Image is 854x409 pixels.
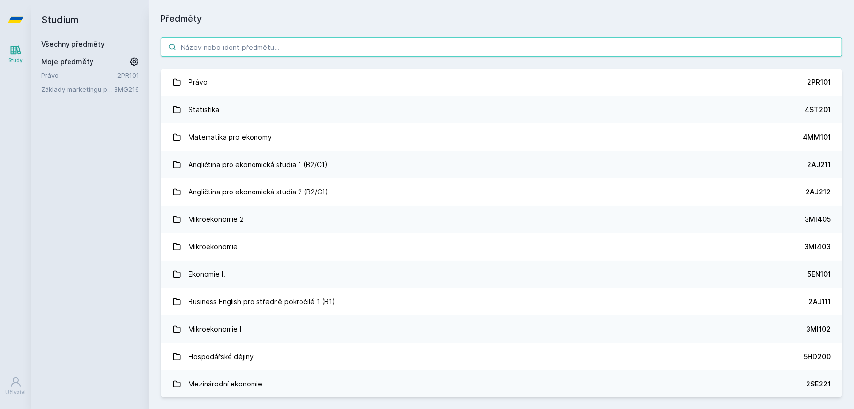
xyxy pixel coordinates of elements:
span: Moje předměty [41,57,93,67]
a: Statistika 4ST201 [161,96,842,123]
a: Právo 2PR101 [161,69,842,96]
div: 2SE221 [806,379,831,389]
a: Základy marketingu pro informatiky a statistiky [41,84,114,94]
div: Study [9,57,23,64]
div: Mikroekonomie 2 [189,210,244,229]
div: 2AJ211 [807,160,831,169]
div: Ekonomie I. [189,265,226,284]
a: Ekonomie I. 5EN101 [161,261,842,288]
a: 2PR101 [117,72,139,79]
div: 2AJ212 [806,187,831,197]
a: Matematika pro ekonomy 4MM101 [161,123,842,151]
div: 3MI405 [805,215,831,224]
a: Mikroekonomie I 3MI102 [161,315,842,343]
div: Business English pro středně pokročilé 1 (B1) [189,292,336,312]
div: Matematika pro ekonomy [189,127,272,147]
div: Uživatel [5,389,26,396]
div: 2PR101 [807,77,831,87]
a: Angličtina pro ekonomická studia 2 (B2/C1) 2AJ212 [161,178,842,206]
div: Mikroekonomie [189,237,238,257]
a: Angličtina pro ekonomická studia 1 (B2/C1) 2AJ211 [161,151,842,178]
a: Business English pro středně pokročilé 1 (B1) 2AJ111 [161,288,842,315]
a: 3MG216 [114,85,139,93]
div: Angličtina pro ekonomická studia 1 (B2/C1) [189,155,328,174]
div: 4MM101 [803,132,831,142]
input: Název nebo ident předmětu… [161,37,842,57]
div: 4ST201 [805,105,831,115]
div: 5HD200 [804,352,831,361]
div: 2AJ111 [808,297,831,307]
a: Mikroekonomie 2 3MI405 [161,206,842,233]
div: 5EN101 [808,269,831,279]
div: Mikroekonomie I [189,319,242,339]
div: Právo [189,72,208,92]
div: 3MI403 [804,242,831,252]
div: Statistika [189,100,220,120]
a: Všechny předměty [41,40,105,48]
div: Angličtina pro ekonomická studia 2 (B2/C1) [189,182,329,202]
a: Mikroekonomie 3MI403 [161,233,842,261]
h1: Předměty [161,12,842,25]
div: 3MI102 [806,324,831,334]
div: Mezinárodní ekonomie [189,374,263,394]
a: Study [2,39,29,69]
a: Uživatel [2,371,29,401]
a: Právo [41,71,117,80]
a: Hospodářské dějiny 5HD200 [161,343,842,370]
div: Hospodářské dějiny [189,347,254,366]
a: Mezinárodní ekonomie 2SE221 [161,370,842,398]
